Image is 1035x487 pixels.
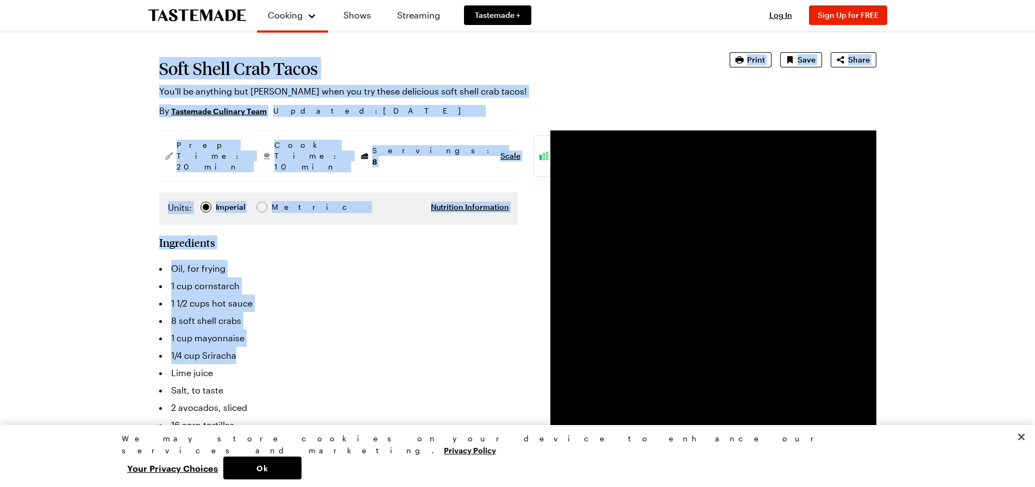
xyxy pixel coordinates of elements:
p: You'll be anything but [PERSON_NAME] when you try these delicious soft shell crab tacos! [159,85,699,98]
span: Save [798,54,816,65]
li: Salt, to taste [159,382,518,399]
li: 1 1/2 cups hot sauce [159,295,518,312]
li: Oil, for frying [159,260,518,277]
li: 1 cup cornstarch [159,277,518,295]
button: Print [730,52,771,67]
p: By [159,104,267,117]
li: Lime juice [159,364,518,382]
span: Prep Time: 20 min [177,140,244,172]
button: Scale [500,151,520,161]
span: Sign Up for FREE [818,10,879,20]
div: We may store cookies on your device to enhance our services and marketing. [122,433,904,457]
a: To Tastemade Home Page [148,9,246,22]
li: 1/4 cup Sriracha [159,347,518,364]
h1: Soft Shell Crab Tacos [159,59,699,78]
span: Cooking [268,10,303,20]
span: Servings: [372,145,495,167]
label: Units: [168,201,192,214]
div: Imperial [216,201,246,213]
h2: Ingredients [159,236,215,249]
button: Sign Up for FREE [809,5,887,25]
div: Metric [272,201,294,213]
div: Privacy [122,433,904,479]
button: Close [1009,425,1033,449]
span: Imperial [216,201,247,213]
li: 1 cup mayonnaise [159,329,518,347]
a: Tastemade + [464,5,531,25]
li: 8 soft shell crabs [159,312,518,329]
button: Log In [759,10,802,21]
button: Save recipe [780,52,822,67]
span: Tastemade + [475,10,520,21]
span: 8 [372,156,377,166]
button: Share [831,52,876,67]
span: Updated : [DATE] [273,105,472,117]
button: Your Privacy Choices [122,457,223,479]
li: 16 corn tortillas [159,416,518,434]
a: Tastemade Culinary Team [171,105,267,117]
div: Imperial Metric [168,201,294,216]
video-js: Video Player [550,130,876,457]
li: 2 avocados, sliced [159,399,518,416]
span: Print [747,54,765,65]
button: Nutrition Information [431,202,509,213]
span: Log In [769,10,792,20]
span: Share [848,54,870,65]
span: Cook Time: 10 min [274,140,342,172]
span: Metric [272,201,296,213]
button: Ok [223,457,302,479]
a: More information about your privacy, opens in a new tab [444,445,496,455]
button: Cooking [268,4,317,26]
